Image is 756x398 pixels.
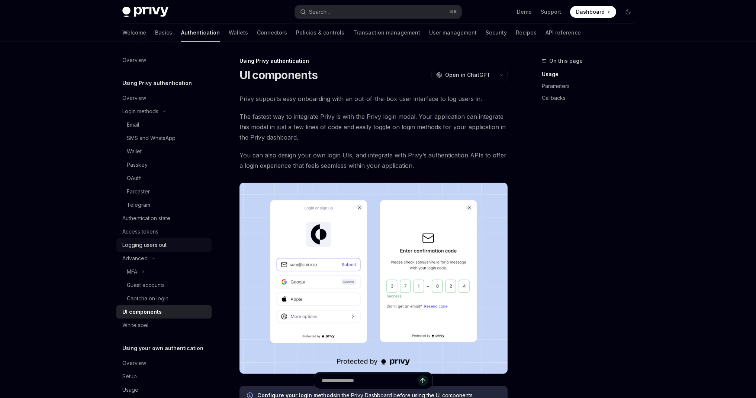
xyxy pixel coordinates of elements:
[116,225,212,238] a: Access tokens
[116,91,212,105] a: Overview
[542,92,640,104] a: Callbacks
[122,385,138,394] div: Usage
[122,56,146,65] div: Overview
[116,53,212,67] a: Overview
[229,24,248,42] a: Wallets
[295,5,461,19] button: Search...⌘K
[542,68,640,80] a: Usage
[116,145,212,158] a: Wallet
[127,147,142,156] div: Wallet
[127,267,137,276] div: MFA
[122,254,148,263] div: Advanced
[116,185,212,198] a: Farcaster
[576,8,605,16] span: Dashboard
[517,8,532,16] a: Demo
[122,372,137,381] div: Setup
[116,356,212,370] a: Overview
[309,7,330,16] div: Search...
[116,212,212,225] a: Authentication state
[127,120,139,129] div: Email
[122,321,148,330] div: Whitelabel
[122,94,146,102] div: Overview
[116,319,212,332] a: Whitelabel
[116,278,212,292] a: Guest accounts
[127,281,165,290] div: Guest accounts
[116,305,212,319] a: UI components
[353,24,420,42] a: Transaction management
[239,68,318,82] h1: UI components
[486,24,507,42] a: Security
[542,80,640,92] a: Parameters
[122,307,162,316] div: UI components
[116,383,212,397] a: Usage
[127,160,148,169] div: Passkey
[116,118,212,131] a: Email
[116,158,212,172] a: Passkey
[122,214,170,223] div: Authentication state
[239,94,508,104] span: Privy supports easy onboarding with an out-of-the-box user interface to log users in.
[239,57,508,65] div: Using Privy authentication
[122,24,146,42] a: Welcome
[127,174,142,183] div: OAuth
[541,8,561,16] a: Support
[449,9,457,15] span: ⌘ K
[296,24,344,42] a: Policies & controls
[516,24,537,42] a: Recipes
[431,69,495,81] button: Open in ChatGPT
[622,6,634,18] button: Toggle dark mode
[546,24,581,42] a: API reference
[122,79,192,88] h5: Using Privy authentication
[418,375,428,386] button: Send message
[116,131,212,145] a: SMS and WhatsApp
[445,71,490,79] span: Open in ChatGPT
[549,56,583,65] span: On this page
[116,292,212,305] a: Captcha on login
[122,7,168,17] img: dark logo
[122,227,158,236] div: Access tokens
[122,107,158,116] div: Login methods
[127,294,168,303] div: Captcha on login
[181,24,220,42] a: Authentication
[239,183,508,374] img: images/Onboard.png
[122,359,146,368] div: Overview
[127,187,150,196] div: Farcaster
[257,24,287,42] a: Connectors
[239,150,508,171] span: You can also design your own login UIs, and integrate with Privy’s authentication APIs to offer a...
[116,370,212,383] a: Setup
[116,198,212,212] a: Telegram
[239,111,508,143] span: The fastest way to integrate Privy is with the Privy login modal. Your application can integrate ...
[116,172,212,185] a: OAuth
[429,24,477,42] a: User management
[127,134,176,143] div: SMS and WhatsApp
[155,24,172,42] a: Basics
[116,238,212,252] a: Logging users out
[122,344,203,353] h5: Using your own authentication
[570,6,616,18] a: Dashboard
[122,241,167,249] div: Logging users out
[127,200,150,209] div: Telegram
